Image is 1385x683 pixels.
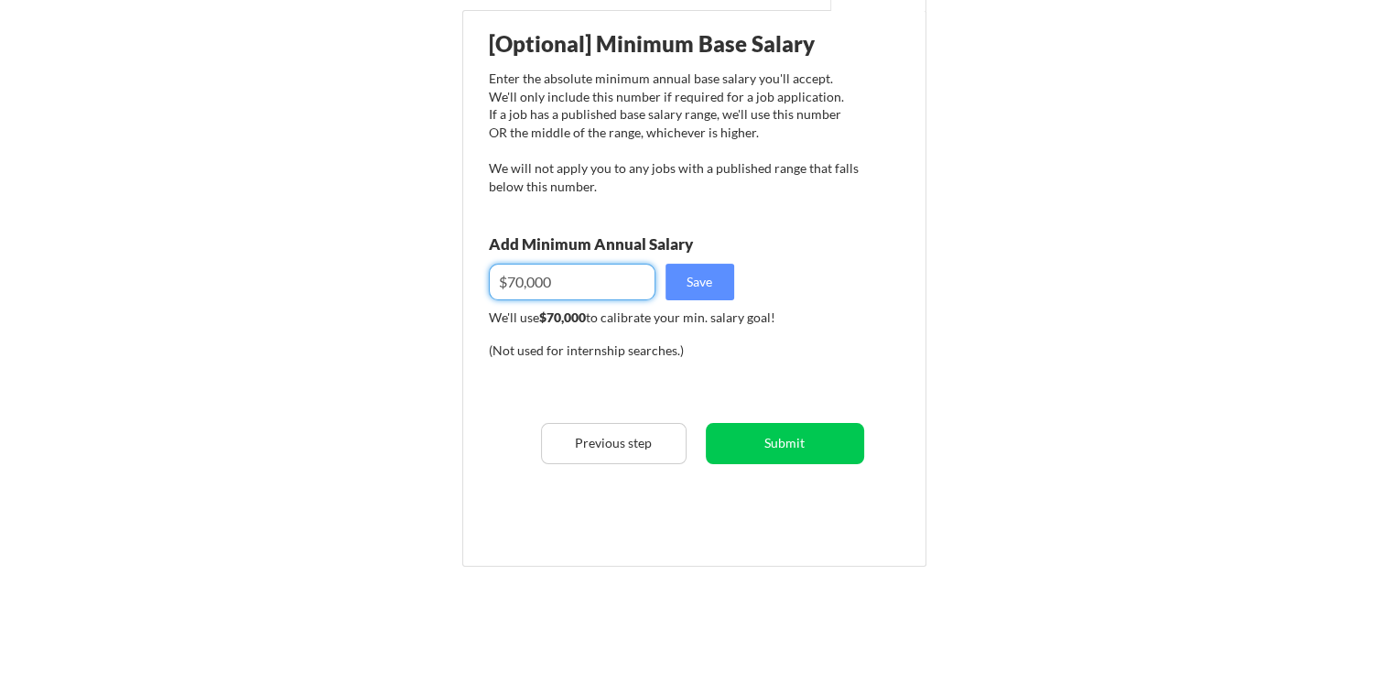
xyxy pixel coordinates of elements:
div: Enter the absolute minimum annual base salary you'll accept. We'll only include this number if re... [489,70,859,195]
div: We'll use to calibrate your min. salary goal! [489,309,859,327]
input: E.g. $100,000 [489,264,655,300]
button: Submit [706,423,864,464]
strong: $70,000 [539,309,586,325]
button: Previous step [541,423,687,464]
div: [Optional] Minimum Base Salary [489,33,859,55]
button: Save [665,264,734,300]
div: Add Minimum Annual Salary [489,236,774,252]
div: (Not used for internship searches.) [489,341,737,360]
